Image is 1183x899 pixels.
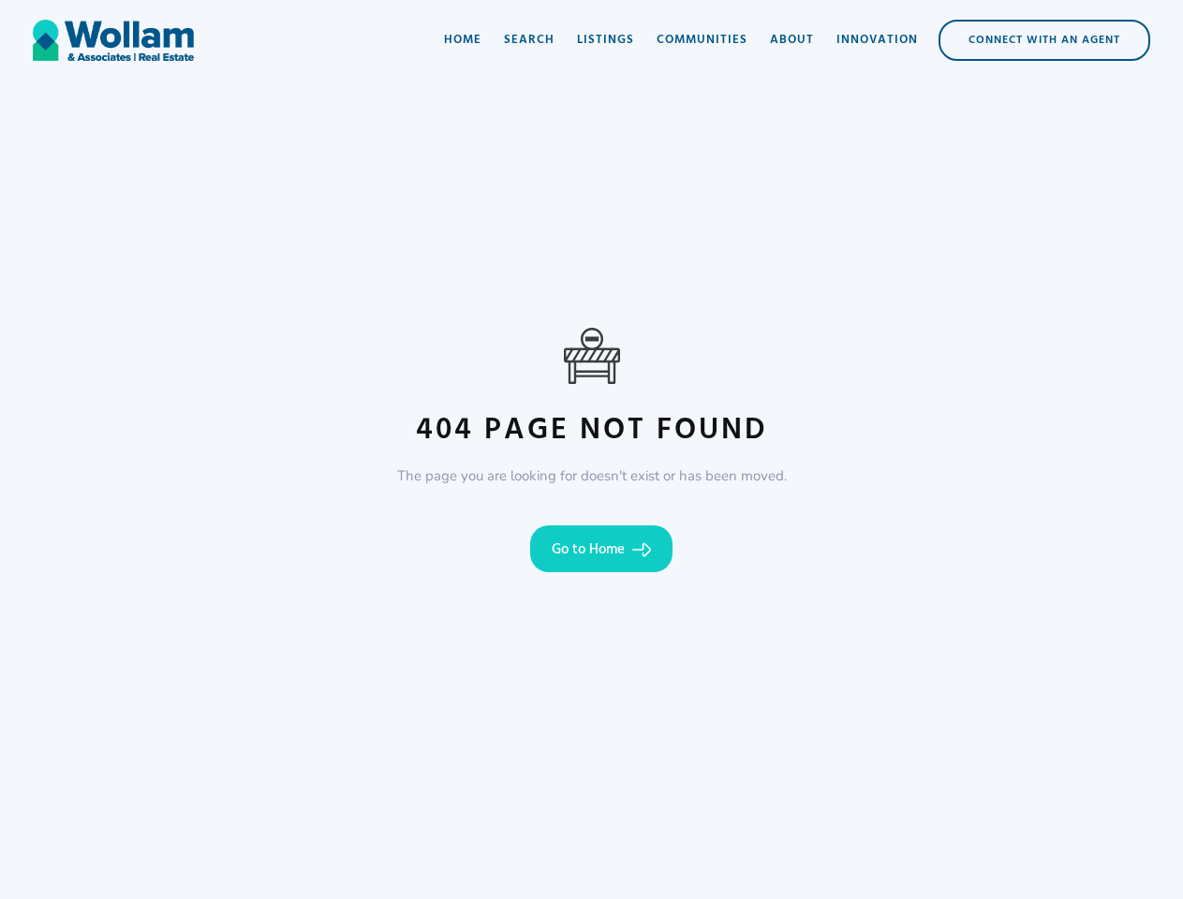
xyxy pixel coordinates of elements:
h2: 404 Page not found [395,412,789,449]
a: Listings [566,12,645,68]
a: About [759,12,825,68]
div: Search [504,31,555,50]
p: The page you are looking for doesn't exist or has been moved. [395,464,789,488]
a: Innovation [825,12,929,68]
div: About [770,31,814,50]
a: home [33,12,194,68]
a: Home [433,12,493,68]
a: Communities [645,12,759,68]
div: Communities [657,31,747,50]
div: Home [444,31,481,50]
a: Search [493,12,566,68]
div: Go to Home [552,540,625,559]
div: Connect with an Agent [940,22,1148,59]
a: Go to Home [530,525,673,572]
a: Connect with an Agent [939,20,1150,61]
div: Innovation [836,31,918,50]
div: Listings [577,31,634,50]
